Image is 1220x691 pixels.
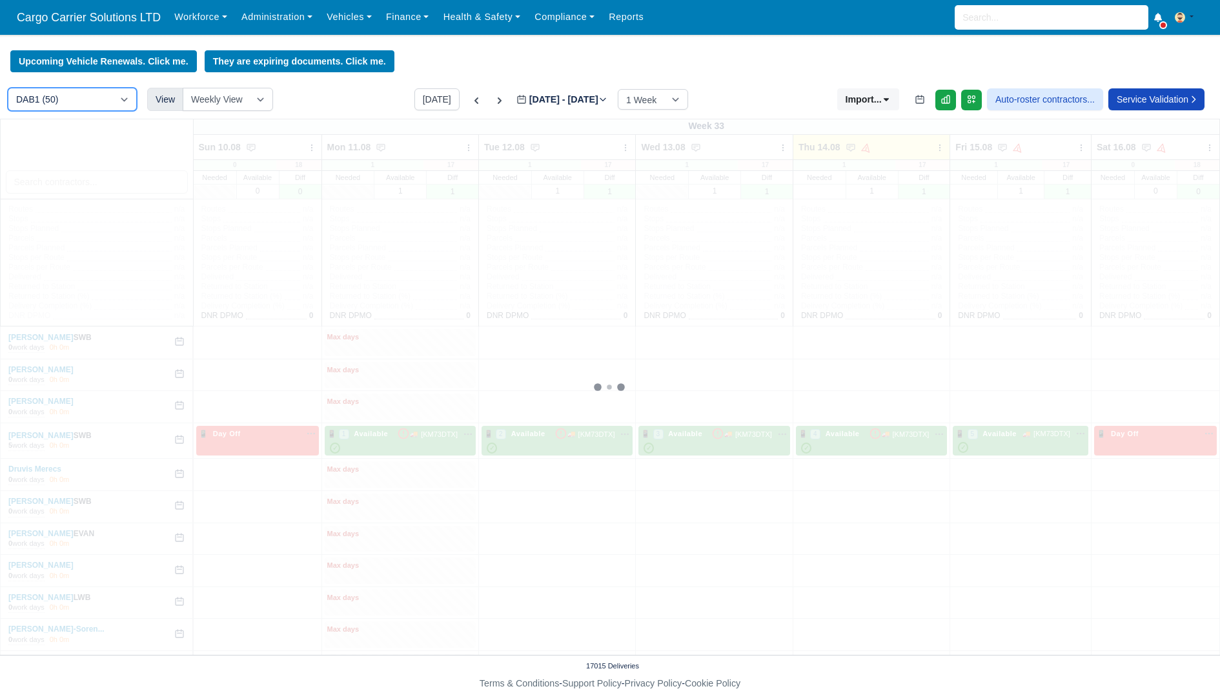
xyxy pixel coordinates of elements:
a: Support Policy [562,678,622,688]
div: View [147,88,183,111]
a: Reports [602,5,651,30]
a: Terms & Conditions [480,678,559,688]
a: Upcoming Vehicle Renewals. Click me. [10,50,197,72]
input: Search... [955,5,1148,30]
button: [DATE] [414,88,460,110]
span: 17015 Deliveries [586,661,639,671]
button: Auto-roster contractors... [987,88,1103,110]
a: Privacy Policy [625,678,682,688]
label: [DATE] - [DATE] [516,92,607,107]
div: - - - [242,676,978,691]
a: Finance [379,5,436,30]
a: Administration [234,5,320,30]
a: Health & Safety [436,5,528,30]
a: Compliance [527,5,602,30]
a: Service Validation [1108,88,1205,110]
iframe: Chat Widget [988,541,1220,691]
button: Import... [837,88,899,110]
a: Cookie Policy [685,678,740,688]
a: Vehicles [320,5,379,30]
a: They are expiring documents. Click me. [205,50,394,72]
a: Workforce [167,5,234,30]
a: Cargo Carrier Solutions LTD [10,5,167,30]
